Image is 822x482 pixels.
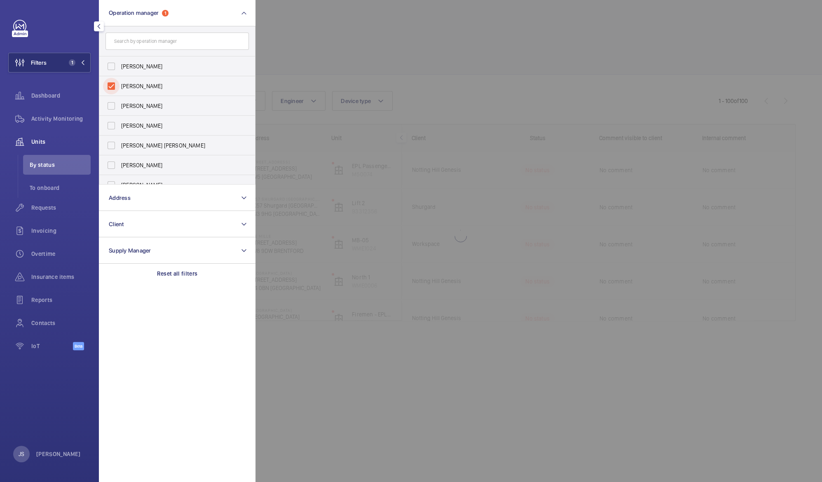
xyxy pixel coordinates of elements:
[31,138,91,146] span: Units
[30,184,91,192] span: To onboard
[31,273,91,281] span: Insurance items
[19,450,24,458] p: JS
[36,450,81,458] p: [PERSON_NAME]
[31,250,91,258] span: Overtime
[73,342,84,350] span: Beta
[31,91,91,100] span: Dashboard
[31,58,47,67] span: Filters
[31,115,91,123] span: Activity Monitoring
[8,53,91,73] button: Filters1
[31,204,91,212] span: Requests
[31,227,91,235] span: Invoicing
[31,296,91,304] span: Reports
[31,319,91,327] span: Contacts
[69,59,75,66] span: 1
[30,161,91,169] span: By status
[31,342,73,350] span: IoT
